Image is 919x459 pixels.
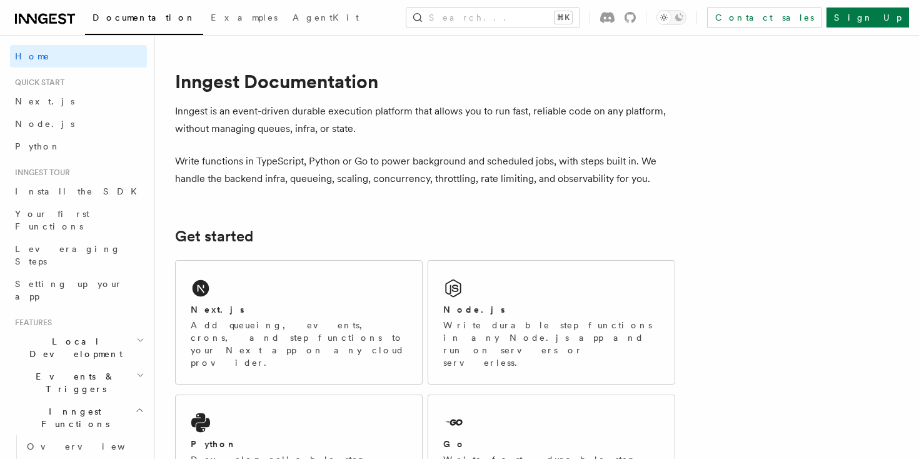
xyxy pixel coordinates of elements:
a: Your first Functions [10,203,147,238]
a: Next.jsAdd queueing, events, crons, and step functions to your Next app on any cloud provider. [175,260,423,385]
h2: Next.js [191,303,244,316]
span: Install the SDK [15,186,144,196]
span: Home [15,50,50,63]
a: Sign Up [826,8,909,28]
span: Python [15,141,61,151]
span: Quick start [10,78,64,88]
span: Examples [211,13,278,23]
span: Setting up your app [15,279,123,301]
p: Write functions in TypeScript, Python or Go to power background and scheduled jobs, with steps bu... [175,153,675,188]
span: Next.js [15,96,74,106]
a: Contact sales [707,8,821,28]
button: Search...⌘K [406,8,580,28]
h2: Python [191,438,237,450]
h2: Node.js [443,303,505,316]
h1: Inngest Documentation [175,70,675,93]
span: Inngest tour [10,168,70,178]
a: Documentation [85,4,203,35]
span: Leveraging Steps [15,244,121,266]
a: Home [10,45,147,68]
a: Python [10,135,147,158]
span: Events & Triggers [10,370,136,395]
span: Inngest Functions [10,405,135,430]
span: Your first Functions [15,209,89,231]
button: Inngest Functions [10,400,147,435]
a: Leveraging Steps [10,238,147,273]
button: Local Development [10,330,147,365]
a: Setting up your app [10,273,147,308]
p: Write durable step functions in any Node.js app and run on servers or serverless. [443,319,660,369]
a: AgentKit [285,4,366,34]
p: Add queueing, events, crons, and step functions to your Next app on any cloud provider. [191,319,407,369]
a: Examples [203,4,285,34]
span: Features [10,318,52,328]
a: Overview [22,435,147,458]
kbd: ⌘K [555,11,572,24]
p: Inngest is an event-driven durable execution platform that allows you to run fast, reliable code ... [175,103,675,138]
button: Toggle dark mode [656,10,686,25]
span: Node.js [15,119,74,129]
span: Local Development [10,335,136,360]
a: Node.js [10,113,147,135]
a: Get started [175,228,253,245]
h2: Go [443,438,466,450]
button: Events & Triggers [10,365,147,400]
a: Install the SDK [10,180,147,203]
a: Node.jsWrite durable step functions in any Node.js app and run on servers or serverless. [428,260,675,385]
span: Overview [27,441,156,451]
a: Next.js [10,90,147,113]
span: Documentation [93,13,196,23]
span: AgentKit [293,13,359,23]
